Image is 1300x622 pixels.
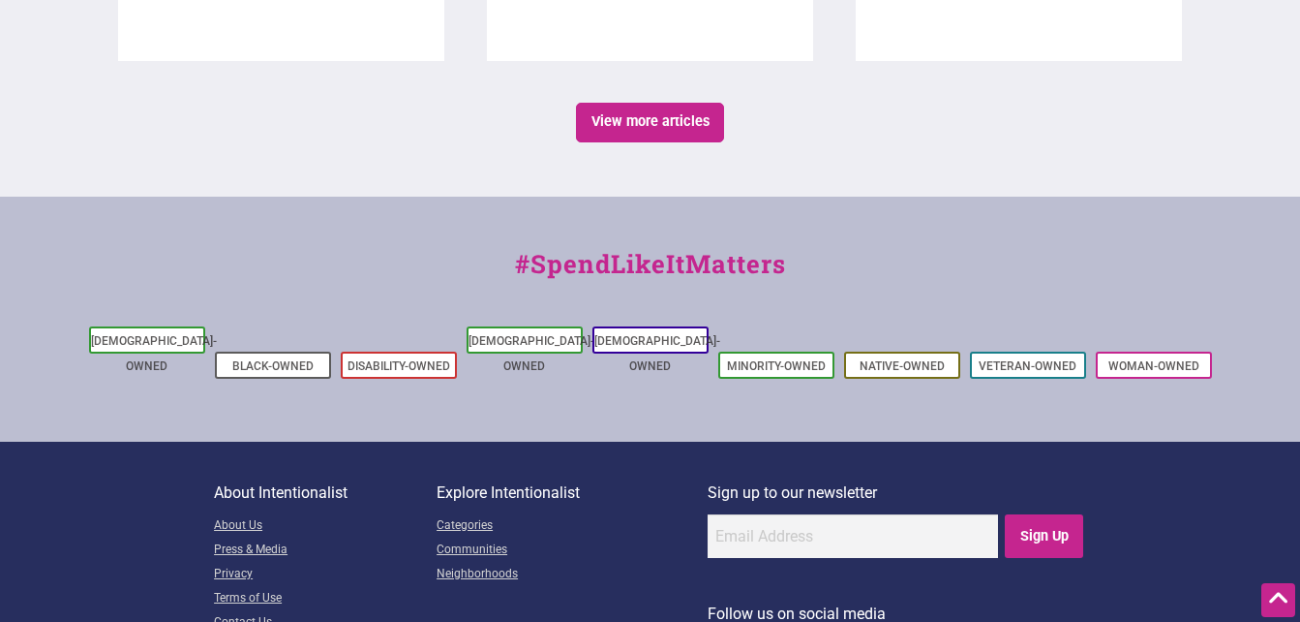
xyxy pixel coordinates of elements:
a: Communities [437,539,708,563]
div: Scroll Back to Top [1261,583,1295,617]
a: Press & Media [214,539,437,563]
a: View more articles [576,103,724,142]
a: About Us [214,514,437,539]
a: Native-Owned [860,359,945,373]
input: Email Address [708,514,998,558]
a: [DEMOGRAPHIC_DATA]-Owned [469,334,594,373]
p: Explore Intentionalist [437,481,708,506]
a: Terms of Use [214,587,437,611]
a: [DEMOGRAPHIC_DATA]-Owned [91,334,217,373]
a: Categories [437,514,708,539]
a: Disability-Owned [348,359,450,373]
p: Sign up to our newsletter [708,481,1086,506]
a: [DEMOGRAPHIC_DATA]-Owned [594,334,720,373]
a: Neighborhoods [437,563,708,587]
a: Black-Owned [232,359,314,373]
a: Minority-Owned [727,359,826,373]
a: Woman-Owned [1108,359,1199,373]
p: About Intentionalist [214,481,437,506]
a: Privacy [214,563,437,587]
input: Sign Up [1005,514,1083,558]
a: Veteran-Owned [979,359,1076,373]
